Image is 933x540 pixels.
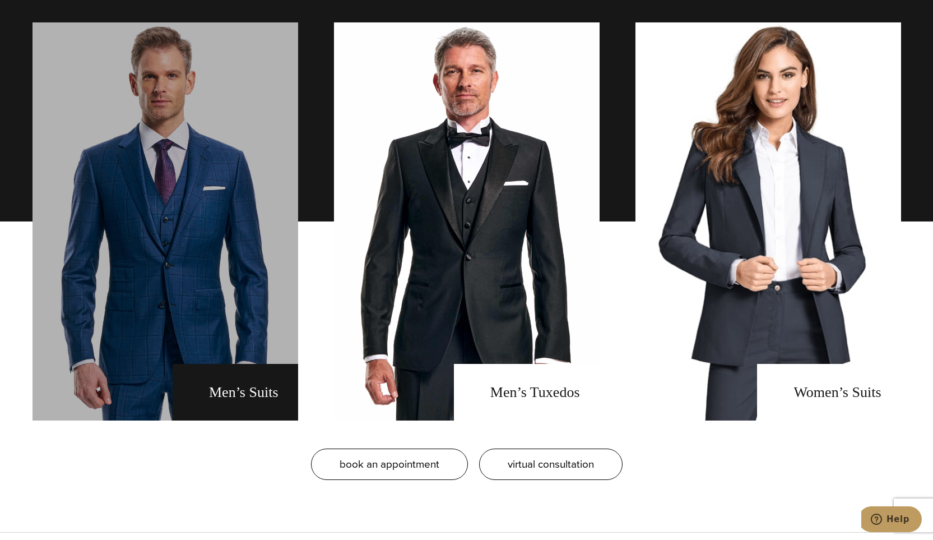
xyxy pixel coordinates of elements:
[479,449,623,480] a: virtual consultation
[33,22,298,421] a: men's suits
[635,22,901,421] a: Women's Suits
[311,449,468,480] a: book an appointment
[334,22,600,421] a: men's tuxedos
[508,456,594,472] span: virtual consultation
[861,506,922,534] iframe: Opens a widget where you can chat to one of our agents
[340,456,439,472] span: book an appointment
